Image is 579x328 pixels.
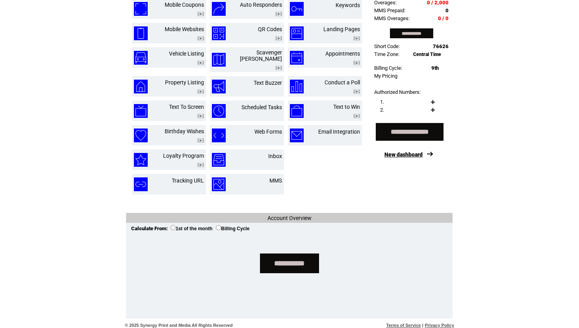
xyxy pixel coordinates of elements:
img: video.png [353,36,360,41]
img: tracking-url.png [134,177,148,191]
img: mobile-coupons.png [134,2,148,16]
img: video.png [197,163,204,167]
img: scheduled-tasks.png [212,104,226,118]
img: birthday-wishes.png [134,129,148,142]
a: Inbox [268,153,282,159]
a: Scheduled Tasks [241,104,282,110]
img: video.png [197,36,204,41]
a: Birthday Wishes [165,128,204,134]
img: email-integration.png [290,129,304,142]
img: video.png [353,89,360,94]
img: video.png [275,12,282,16]
img: video.png [353,114,360,118]
a: Mobile Websites [165,26,204,32]
span: Short Code: [374,43,400,49]
img: mms.png [212,177,226,191]
img: video.png [197,89,204,94]
img: vehicle-listing.png [134,51,148,65]
img: web-forms.png [212,129,226,142]
input: 1st of the month [171,225,176,230]
span: | [422,323,423,328]
span: Authorized Numbers: [374,89,421,95]
span: Calculate From: [131,225,168,231]
a: My Pricing [374,73,397,79]
img: appointments.png [290,51,304,65]
span: Central Time [413,52,441,57]
a: Keywords [336,2,360,8]
img: mobile-websites.png [134,26,148,40]
span: Account Overview [267,215,312,221]
span: 0 [445,7,449,13]
a: Web Forms [254,129,282,135]
img: video.png [353,61,360,65]
img: video.png [275,66,282,70]
a: Conduct a Poll [325,79,360,86]
span: © 2025 Synergy Print and Media All Rights Reserved [125,323,233,328]
span: 76626 [433,43,449,49]
a: Mobile Coupons [165,2,204,8]
img: text-to-screen.png [134,104,148,118]
img: qr-codes.png [212,26,226,40]
img: scavenger-hunt.png [212,53,226,67]
a: Property Listing [165,79,204,86]
a: MMS [269,177,282,184]
img: video.png [197,61,204,65]
img: video.png [197,114,204,118]
span: MMS Overages: [374,15,410,21]
img: video.png [275,36,282,41]
a: New dashboard [384,151,423,158]
input: Billing Cycle [216,225,221,230]
span: 0 / 0 [438,15,449,21]
span: Time Zone: [374,51,399,57]
a: Text To Screen [169,104,204,110]
img: keywords.png [290,2,304,16]
a: Scavenger [PERSON_NAME] [240,49,282,62]
img: text-buzzer.png [212,80,226,93]
img: video.png [197,138,204,143]
label: Billing Cycle [216,226,249,231]
img: conduct-a-poll.png [290,80,304,93]
a: Vehicle Listing [169,50,204,57]
label: 1st of the month [171,226,212,231]
span: 2. [380,107,384,113]
img: text-to-win.png [290,104,304,118]
img: video.png [197,12,204,16]
img: auto-responders.png [212,2,226,16]
img: landing-pages.png [290,26,304,40]
a: Auto Responders [240,2,282,8]
span: MMS Prepaid: [374,7,405,13]
img: property-listing.png [134,80,148,93]
img: loyalty-program.png [134,153,148,167]
a: Privacy Policy [425,323,454,328]
a: Text Buzzer [254,80,282,86]
span: Billing Cycle: [374,65,402,71]
span: 1. [380,99,384,105]
span: 9th [431,65,439,71]
a: Text to Win [333,104,360,110]
a: Appointments [325,50,360,57]
img: inbox.png [212,153,226,167]
a: Tracking URL [172,177,204,184]
a: Email Integration [318,129,360,135]
a: Landing Pages [323,26,360,32]
a: QR Codes [258,26,282,32]
a: Terms of Service [386,323,421,328]
a: Loyalty Program [163,153,204,159]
